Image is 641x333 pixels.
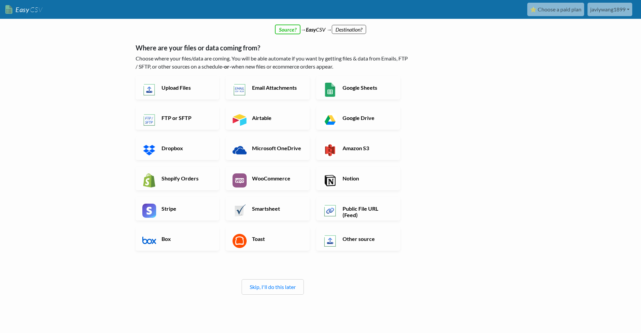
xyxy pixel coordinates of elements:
b: -or- [222,63,232,70]
h6: Other source [341,236,394,242]
img: Box App & API [142,234,156,248]
div: → CSV → [129,19,512,34]
img: Microsoft OneDrive App & API [233,143,247,157]
h6: Smartsheet [250,205,303,212]
img: Shopify App & API [142,173,156,188]
img: FTP or SFTP App & API [142,113,156,127]
img: WooCommerce App & API [233,173,247,188]
h6: Airtable [250,115,303,121]
a: Smartsheet [226,197,310,220]
a: Amazon S3 [316,136,400,160]
h6: WooCommerce [250,175,303,181]
a: Google Sheets [316,76,400,99]
h6: Notion [341,175,394,181]
h6: Google Sheets [341,84,394,91]
a: Google Drive [316,106,400,130]
a: Skip, I'll do this later [250,284,296,290]
h6: Toast [250,236,303,242]
img: Google Sheets App & API [323,83,337,97]
a: Box [136,227,219,251]
a: Shopify Orders [136,167,219,190]
a: Other source [316,227,400,251]
img: Other Source App & API [323,234,337,248]
a: WooCommerce [226,167,310,190]
img: Upload Files App & API [142,83,156,97]
a: EasyCSV [5,3,42,16]
a: Public File URL (Feed) [316,197,400,220]
a: javiywang1899 [587,3,632,16]
a: Notion [316,167,400,190]
h6: Box [160,236,213,242]
h6: Dropbox [160,145,213,151]
img: Dropbox App & API [142,143,156,157]
img: Notion App & API [323,173,337,188]
h6: Google Drive [341,115,394,121]
img: Airtable App & API [233,113,247,127]
img: Toast App & API [233,234,247,248]
h6: Amazon S3 [341,145,394,151]
a: Toast [226,227,310,251]
h6: FTP or SFTP [160,115,213,121]
h5: Where are your files or data coming from? [136,44,410,52]
h6: Upload Files [160,84,213,91]
img: Google Drive App & API [323,113,337,127]
a: Email Attachments [226,76,310,99]
a: ⭐ Choose a paid plan [527,3,584,16]
a: FTP or SFTP [136,106,219,130]
img: Amazon S3 App & API [323,143,337,157]
img: Public File URL App & API [323,204,337,218]
h6: Shopify Orders [160,175,213,181]
img: Email New CSV or XLSX File App & API [233,83,247,97]
p: Choose where your files/data are coming. You will be able automate if you want by getting files &... [136,54,410,71]
h6: Stripe [160,205,213,212]
img: Smartsheet App & API [233,204,247,218]
span: CSV [29,5,42,14]
a: Stripe [136,197,219,220]
h6: Public File URL (Feed) [341,205,394,218]
h6: Microsoft OneDrive [250,145,303,151]
a: Microsoft OneDrive [226,136,310,160]
a: Airtable [226,106,310,130]
img: Stripe App & API [142,204,156,218]
a: Upload Files [136,76,219,99]
h6: Email Attachments [250,84,303,91]
a: Dropbox [136,136,219,160]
